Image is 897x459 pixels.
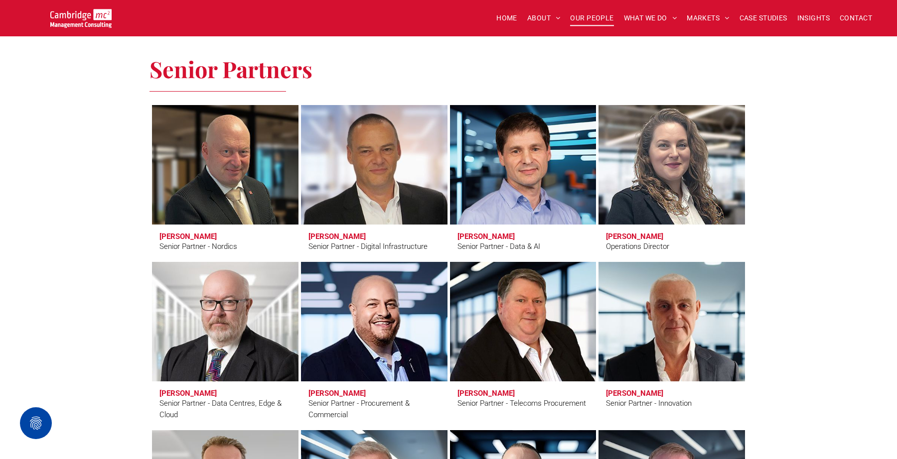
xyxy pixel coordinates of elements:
[835,10,877,26] a: CONTACT
[50,9,112,28] img: Go to Homepage
[522,10,566,26] a: ABOUT
[308,232,366,241] h3: [PERSON_NAME]
[565,10,618,26] a: OUR PEOPLE
[598,105,745,225] a: Serena Catapano
[301,105,448,225] a: Andy Bax
[792,10,835,26] a: INSIGHTS
[491,10,522,26] a: HOME
[301,262,448,381] a: Andy Everest
[308,241,428,252] div: Senior Partner - Digital Infrastructure
[152,262,299,381] a: Duncan Clubb
[606,241,669,252] div: Operations Director
[308,398,440,420] div: Senior Partner - Procurement & Commercial
[308,389,366,398] h3: [PERSON_NAME]
[159,241,237,252] div: Senior Partner - Nordics
[606,398,692,409] div: Senior Partner - Innovation
[735,10,792,26] a: CASE STUDIES
[606,232,663,241] h3: [PERSON_NAME]
[159,398,291,420] div: Senior Partner - Data Centres, Edge & Cloud
[606,389,663,398] h3: [PERSON_NAME]
[159,232,217,241] h3: [PERSON_NAME]
[457,398,586,409] div: Senior Partner - Telecoms Procurement
[457,232,515,241] h3: [PERSON_NAME]
[457,241,540,252] div: Senior Partner - Data & AI
[159,389,217,398] h3: [PERSON_NAME]
[149,54,312,84] span: Senior Partners
[450,105,597,225] a: Simon Brueckheimer
[598,262,745,381] a: Matt Lawson
[619,10,682,26] a: WHAT WE DO
[50,10,112,21] a: Your Business Transformed | Cambridge Management Consulting
[152,105,299,225] a: Erling Aronsveen
[446,258,600,385] a: Eric Green
[457,389,515,398] h3: [PERSON_NAME]
[682,10,734,26] a: MARKETS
